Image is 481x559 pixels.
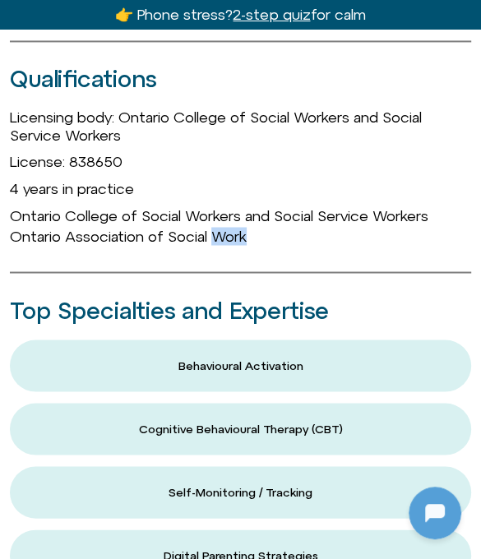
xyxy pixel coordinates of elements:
a: 👉 Phone stress?2-step quizfor calm [115,6,365,23]
img: N5FCcHC.png [208,330,274,395]
button: Expand Header Button [4,4,477,39]
span: Ontario Association of Social Work [10,227,247,244]
span: 4 years in practice [10,180,134,197]
img: N5FCcHC.png [15,8,41,35]
iframe: Botpress [409,487,461,539]
span: License: 838650 [10,153,123,170]
svg: Close Chatbot Button [439,7,467,35]
span: Ontario College of Social Workers and Social Service Workers [10,206,428,224]
span: Licensing body: Ontario College of Social Workers and Social Service Workers [10,109,422,144]
svg: Voice Input Button [433,508,460,534]
button: Cognitive Behavioural Therapy (CBT) [10,403,471,455]
h2: [DOMAIN_NAME] [49,11,405,32]
button: Self-Monitoring / Tracking [10,466,471,518]
svg: Restart Conversation Button [411,7,439,35]
u: 2-step quiz [233,6,310,23]
h2: Top Specialties and Expertise [10,298,471,323]
h2: Qualifications [10,67,471,92]
textarea: Message Input [28,513,407,529]
h1: [DOMAIN_NAME] [178,413,303,436]
button: Behavioural Activation [10,340,471,391]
